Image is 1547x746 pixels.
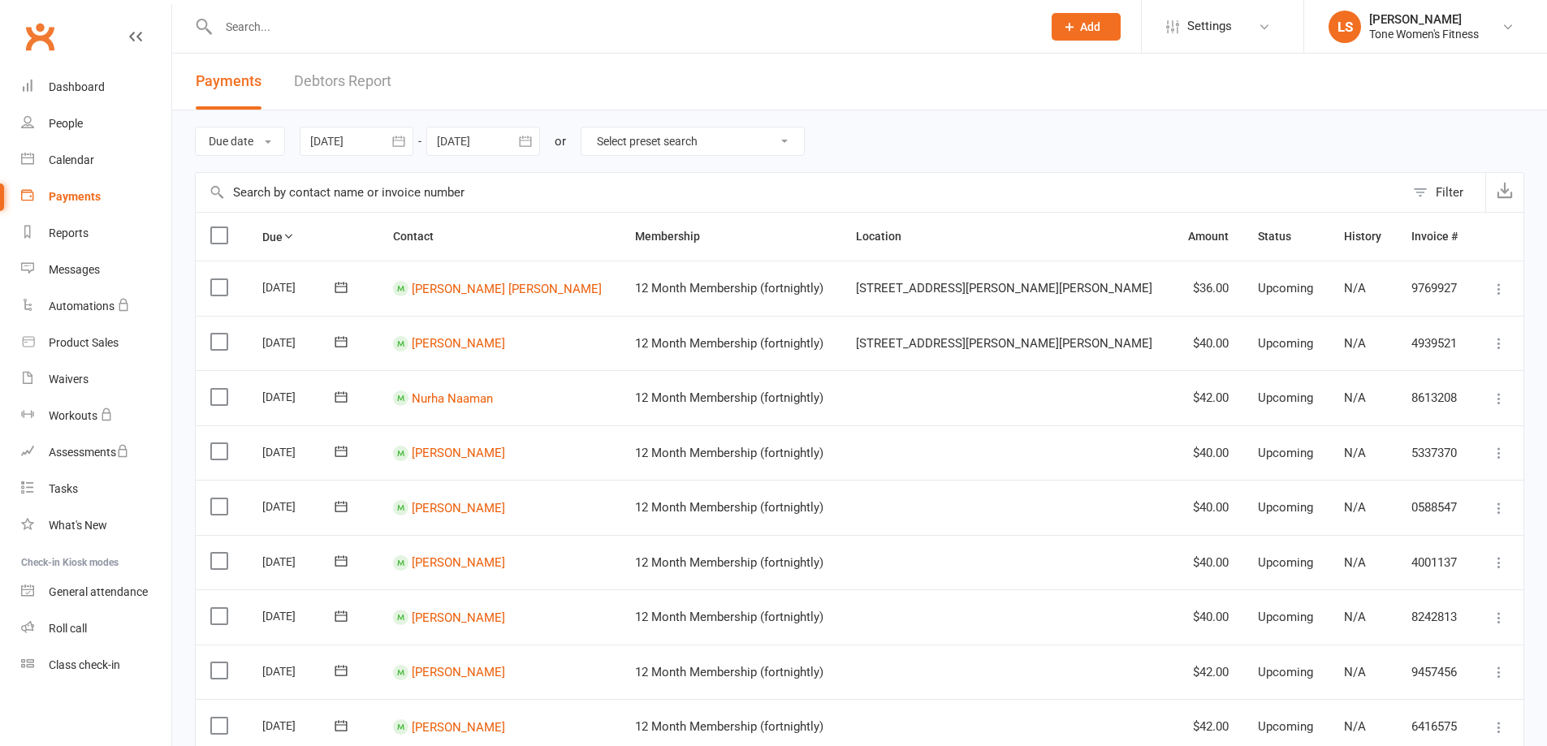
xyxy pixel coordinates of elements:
a: Class kiosk mode [21,647,171,683]
td: 4939521 [1397,316,1474,371]
a: Workouts [21,398,171,434]
span: Upcoming [1258,500,1313,515]
div: Payments [49,190,101,203]
a: Product Sales [21,325,171,361]
span: Upcoming [1258,390,1313,405]
a: [PERSON_NAME] [412,446,505,460]
td: $36.00 [1173,261,1243,316]
a: [PERSON_NAME] [412,719,505,734]
span: N/A [1344,719,1366,734]
input: Search... [214,15,1031,38]
span: Upcoming [1258,719,1313,734]
div: General attendance [49,585,148,598]
td: $40.00 [1173,425,1243,481]
div: Reports [49,226,89,239]
a: [PERSON_NAME] [412,555,505,570]
span: N/A [1344,665,1366,679]
div: Roll call [49,622,87,635]
div: People [49,117,83,130]
th: Contact [378,213,620,261]
span: 12 Month Membership (fortnightly) [635,719,823,734]
div: [DATE] [262,330,337,355]
td: $40.00 [1173,589,1243,645]
a: Payments [21,179,171,215]
div: [DATE] [262,603,337,628]
td: 8242813 [1397,589,1474,645]
span: 12 Month Membership (fortnightly) [635,281,823,295]
span: Add [1080,20,1100,33]
span: Upcoming [1258,665,1313,679]
input: Search by contact name or invoice number [196,173,1405,212]
td: $42.00 [1173,645,1243,700]
div: [DATE] [262,274,337,300]
div: LS [1329,11,1361,43]
button: Due date [195,127,285,156]
span: N/A [1344,555,1366,570]
a: Automations [21,288,171,325]
td: $40.00 [1173,535,1243,590]
div: [DATE] [262,439,337,464]
span: N/A [1344,390,1366,405]
a: Roll call [21,610,171,647]
div: Automations [49,300,115,313]
a: Messages [21,252,171,288]
a: Clubworx [19,16,60,57]
span: Upcoming [1258,446,1313,460]
span: 12 Month Membership (fortnightly) [635,336,823,351]
span: 12 Month Membership (fortnightly) [635,555,823,570]
th: History [1329,213,1397,261]
span: N/A [1344,336,1366,351]
div: [DATE] [262,658,337,683]
span: 12 Month Membership (fortnightly) [635,446,823,460]
div: Workouts [49,409,97,422]
div: or [555,132,566,151]
td: 9457456 [1397,645,1474,700]
span: Upcoming [1258,281,1313,295]
a: [PERSON_NAME] [PERSON_NAME] [412,281,602,295]
th: Amount [1173,213,1243,261]
span: N/A [1344,281,1366,295]
td: $42.00 [1173,370,1243,425]
div: Tasks [49,482,78,495]
td: 4001137 [1397,535,1474,590]
div: Assessments [49,446,129,459]
div: Messages [49,263,100,276]
span: 12 Month Membership (fortnightly) [635,500,823,515]
a: Tasks [21,471,171,507]
a: Assessments [21,434,171,471]
button: Add [1052,13,1121,41]
div: [DATE] [262,494,337,519]
div: Dashboard [49,80,105,93]
a: Reports [21,215,171,252]
div: Product Sales [49,336,119,349]
span: N/A [1344,610,1366,624]
td: $40.00 [1173,480,1243,535]
div: [DATE] [262,384,337,409]
td: 8613208 [1397,370,1474,425]
span: Upcoming [1258,555,1313,570]
div: What's New [49,519,107,532]
td: [STREET_ADDRESS][PERSON_NAME][PERSON_NAME] [841,261,1173,316]
a: Dashboard [21,69,171,106]
span: N/A [1344,446,1366,460]
a: Nurha Naaman [412,390,493,405]
a: [PERSON_NAME] [412,610,505,624]
div: [PERSON_NAME] [1369,12,1479,27]
span: 12 Month Membership (fortnightly) [635,390,823,405]
div: Filter [1436,183,1463,202]
div: Waivers [49,373,89,386]
div: Tone Women's Fitness [1369,27,1479,41]
a: [PERSON_NAME] [412,665,505,679]
a: People [21,106,171,142]
div: Class check-in [49,658,120,671]
span: Settings [1187,8,1232,45]
a: Calendar [21,142,171,179]
th: Status [1243,213,1329,261]
a: General attendance kiosk mode [21,574,171,610]
th: Membership [620,213,842,261]
a: [PERSON_NAME] [412,500,505,515]
a: Waivers [21,361,171,398]
button: Payments [196,54,261,110]
span: Upcoming [1258,336,1313,351]
td: $40.00 [1173,316,1243,371]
